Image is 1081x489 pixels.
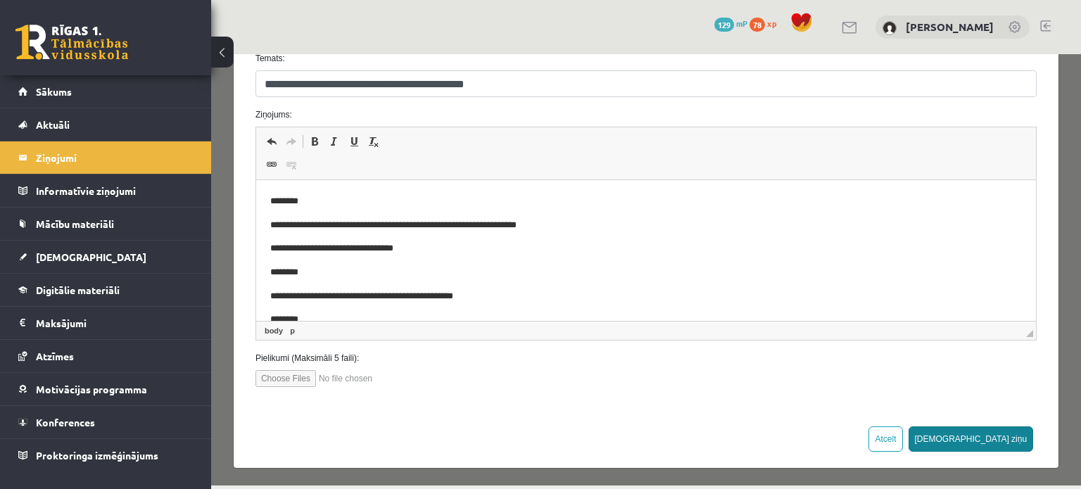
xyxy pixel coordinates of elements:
body: Rich Text Editor, wiswyg-editor-47024887733600-1757155647-485 [14,14,766,242]
a: Motivācijas programma [18,373,194,405]
span: Sākums [36,85,72,98]
a: Mācību materiāli [18,208,194,240]
a: [PERSON_NAME] [906,20,994,34]
img: Sofija Spure [883,21,897,35]
iframe: Rich Text Editor, wiswyg-editor-47024887733600-1757155647-485 [45,126,825,267]
a: Underline (Ctrl+U) [133,78,153,96]
legend: Informatīvie ziņojumi [36,174,194,207]
span: Digitālie materiāli [36,284,120,296]
a: Konferences [18,406,194,438]
span: 129 [714,18,734,32]
a: Ziņojumi [18,141,194,174]
a: Rīgas 1. Tālmācības vidusskola [15,25,128,60]
span: Aktuāli [36,118,70,131]
a: Proktoringa izmēģinājums [18,439,194,471]
span: mP [736,18,747,29]
span: Atzīmes [36,350,74,362]
a: Remove Format [153,78,172,96]
a: body element [51,270,75,283]
a: p element [76,270,87,283]
a: Digitālie materiāli [18,274,194,306]
a: Atzīmes [18,340,194,372]
span: Motivācijas programma [36,383,147,395]
a: Redo (Ctrl+Y) [70,78,90,96]
span: Mācību materiāli [36,217,114,230]
a: Aktuāli [18,108,194,141]
span: Konferences [36,416,95,428]
a: Informatīvie ziņojumi [18,174,194,207]
span: 78 [750,18,765,32]
a: Unlink [70,101,90,120]
a: 129 mP [714,18,747,29]
span: Drag to resize [815,276,822,283]
label: Ziņojums: [34,54,836,67]
a: Italic (Ctrl+I) [113,78,133,96]
button: Atcelt [657,372,691,398]
a: [DEMOGRAPHIC_DATA] [18,241,194,273]
span: xp [767,18,776,29]
a: Link (Ctrl+K) [51,101,70,120]
a: Maksājumi [18,307,194,339]
a: 78 xp [750,18,783,29]
label: Pielikumi (Maksimāli 5 faili): [34,298,836,310]
legend: Maksājumi [36,307,194,339]
button: [DEMOGRAPHIC_DATA] ziņu [697,372,823,398]
a: Sākums [18,75,194,108]
legend: Ziņojumi [36,141,194,174]
span: [DEMOGRAPHIC_DATA] [36,250,146,263]
span: Proktoringa izmēģinājums [36,449,158,462]
a: Undo (Ctrl+Z) [51,78,70,96]
a: Bold (Ctrl+B) [94,78,113,96]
